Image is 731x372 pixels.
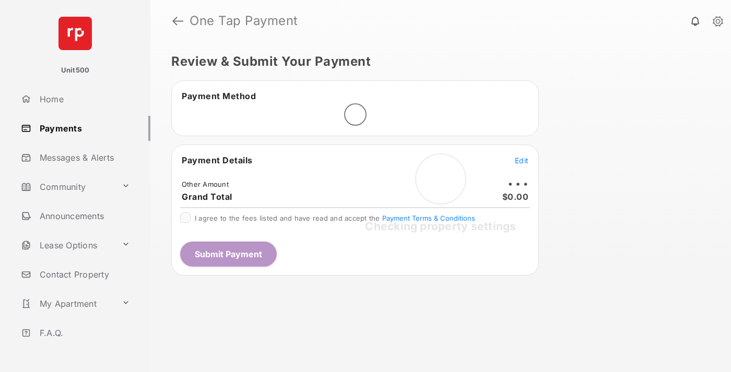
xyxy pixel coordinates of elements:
[17,233,117,258] a: Lease Options
[17,116,150,141] a: Payments
[17,291,117,316] a: My Apartment
[17,320,150,345] a: F.A.Q.
[61,65,90,76] p: Unit500
[17,145,150,170] a: Messages & Alerts
[17,174,117,199] a: Community
[17,87,150,112] a: Home
[365,220,516,233] span: Checking property settings
[17,203,150,229] a: Announcements
[17,262,150,287] a: Contact Property
[58,17,92,50] img: svg+xml;base64,PHN2ZyB4bWxucz0iaHR0cDovL3d3dy53My5vcmcvMjAwMC9zdmciIHdpZHRoPSI2NCIgaGVpZ2h0PSI2NC...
